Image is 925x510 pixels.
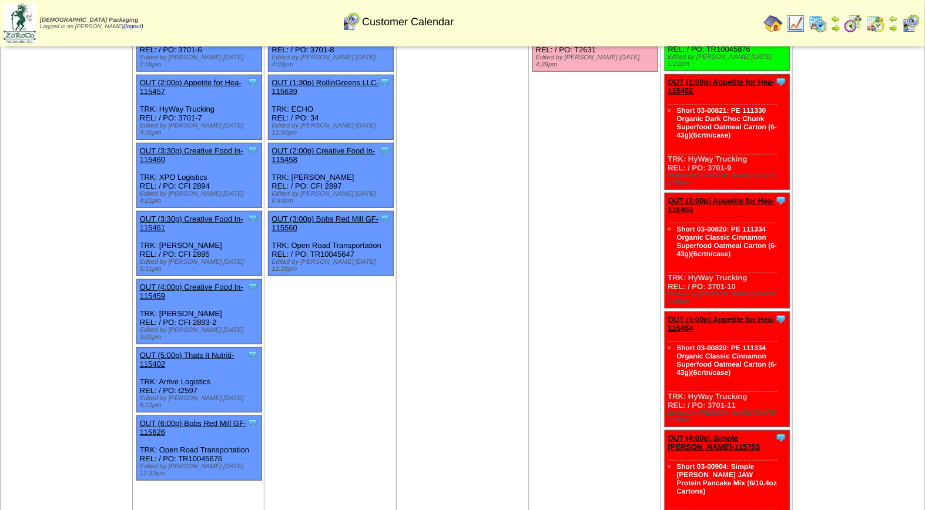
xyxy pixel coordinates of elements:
[140,54,262,68] div: Edited by [PERSON_NAME] [DATE] 2:56pm
[272,259,393,273] div: Edited by [PERSON_NAME] [DATE] 12:28pm
[379,213,391,224] img: Tooltip
[4,4,36,43] img: zoroco-logo-small.webp
[40,17,143,30] span: Logged in as [PERSON_NAME]
[40,17,138,24] span: [DEMOGRAPHIC_DATA] Packaging
[775,432,787,444] img: Tooltip
[247,281,259,293] img: Tooltip
[831,24,840,33] img: arrowright.gif
[665,75,790,190] div: TRK: HyWay Trucking REL: / PO: 3701-9
[272,78,379,96] a: OUT (1:30p) RollinGreens LLC-115639
[677,344,777,377] a: Short 03-00820: PE 111334 Organic Classic Cinnamon Superfood Oatmeal Carton (6-43g)(6crtn/case)
[844,14,863,33] img: calendarblend.gif
[269,143,394,208] div: TRK: [PERSON_NAME] REL: / PO: CFI 2897
[889,24,898,33] img: arrowright.gif
[140,327,262,341] div: Edited by [PERSON_NAME] [DATE] 3:02pm
[775,313,787,325] img: Tooltip
[272,190,393,204] div: Edited by [PERSON_NAME] [DATE] 6:44pm
[272,54,393,68] div: Edited by [PERSON_NAME] [DATE] 4:03pm
[136,416,262,481] div: TRK: Open Road Transportation REL: / PO: TR10045676
[362,16,454,28] span: Customer Calendar
[272,214,378,232] a: OUT (3:00p) Bobs Red Mill GF-115560
[140,283,243,300] a: OUT (4:00p) Creative Food In-115459
[775,76,787,88] img: Tooltip
[140,214,243,232] a: OUT (3:30p) Creative Food In-115461
[668,434,760,451] a: OUT (4:00p) Simple [PERSON_NAME]-115703
[379,145,391,156] img: Tooltip
[866,14,885,33] img: calendarinout.gif
[269,212,394,276] div: TRK: Open Road Transportation REL: / PO: TR10045647
[123,24,143,30] a: (logout)
[889,14,898,24] img: arrowleft.gif
[668,53,790,68] div: Edited by [PERSON_NAME] [DATE] 5:21pm
[136,75,262,140] div: TRK: HyWay Trucking REL: / PO: 3701-7
[665,312,790,427] div: TRK: HyWay Trucking REL: / PO: 3701-11
[668,315,775,333] a: OUT (3:00p) Appetite for Hea-115454
[668,172,790,186] div: Edited by [PERSON_NAME] [DATE] 2:28pm
[668,410,790,424] div: Edited by [PERSON_NAME] [DATE] 2:29pm
[269,75,394,140] div: TRK: ECHO REL: / PO: 34
[786,14,805,33] img: line_graph.gif
[140,419,247,437] a: OUT (6:00p) Bobs Red Mill GF-115626
[536,54,658,68] div: Edited by [PERSON_NAME] [DATE] 4:39pm
[665,193,790,308] div: TRK: HyWay Trucking REL: / PO: 3701-10
[272,122,393,136] div: Edited by [PERSON_NAME] [DATE] 12:56pm
[809,14,827,33] img: calendarprod.gif
[136,348,262,412] div: TRK: Arrive Logistics REL: / PO: t2597
[247,349,259,361] img: Tooltip
[272,146,375,164] a: OUT (2:00p) Creative Food In-115458
[140,395,262,409] div: Edited by [PERSON_NAME] [DATE] 6:12pm
[140,122,262,136] div: Edited by [PERSON_NAME] [DATE] 4:20pm
[136,280,262,344] div: TRK: [PERSON_NAME] REL: / PO: CFI 2893-2
[668,291,790,305] div: Edited by [PERSON_NAME] [DATE] 2:28pm
[140,146,243,164] a: OUT (3:30p) Creative Food In-115460
[247,145,259,156] img: Tooltip
[140,259,262,273] div: Edited by [PERSON_NAME] [DATE] 5:51pm
[140,463,262,477] div: Edited by [PERSON_NAME] [DATE] 12:32pm
[775,194,787,206] img: Tooltip
[140,351,234,368] a: OUT (5:00p) Thats It Nutriti-115402
[677,106,777,139] a: Short 03-00821: PE 111330 Organic Dark Choc Chunk Superfood Oatmeal Carton (6-43g)(6crtn/case)
[764,14,783,33] img: home.gif
[136,143,262,208] div: TRK: XPO Logistics REL: / PO: CFI 2894
[901,14,920,33] img: calendarcustomer.gif
[668,196,775,214] a: OUT (2:00p) Appetite for Hea-115453
[668,78,775,95] a: OUT (1:00p) Appetite for Hea-115452
[341,12,360,31] img: calendarcustomer.gif
[677,225,777,258] a: Short 03-00820: PE 111334 Organic Classic Cinnamon Superfood Oatmeal Carton (6-43g)(6crtn/case)
[140,190,262,204] div: Edited by [PERSON_NAME] [DATE] 4:22pm
[247,76,259,88] img: Tooltip
[247,213,259,224] img: Tooltip
[831,14,840,24] img: arrowleft.gif
[247,417,259,429] img: Tooltip
[136,212,262,276] div: TRK: [PERSON_NAME] REL: / PO: CFI 2895
[677,462,777,495] a: Short 03-00904: Simple [PERSON_NAME] JAW Protein Pancake Mix (6/10.4oz Cartons)
[140,78,242,96] a: OUT (2:00p) Appetite for Hea-115457
[379,76,391,88] img: Tooltip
